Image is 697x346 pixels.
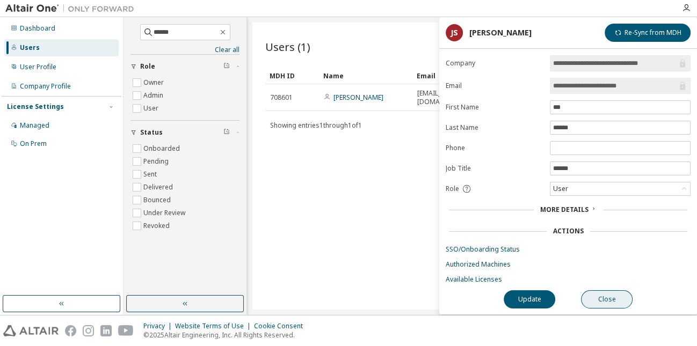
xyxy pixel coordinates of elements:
[270,93,293,102] span: 708601
[417,67,462,84] div: Email
[7,102,64,111] div: License Settings
[130,55,239,78] button: Role
[581,290,633,308] button: Close
[20,24,55,33] div: Dashboard
[140,128,163,137] span: Status
[553,227,584,235] div: Actions
[118,325,134,336] img: youtube.svg
[20,121,49,130] div: Managed
[469,28,532,37] div: [PERSON_NAME]
[446,123,543,132] label: Last Name
[143,142,182,155] label: Onboarded
[446,59,543,68] label: Company
[323,67,408,84] div: Name
[143,207,187,219] label: Under Review
[143,102,161,115] label: User
[143,76,166,89] label: Owner
[143,155,171,168] label: Pending
[130,121,239,144] button: Status
[446,82,543,90] label: Email
[446,164,543,173] label: Job Title
[605,24,691,42] button: Re-Sync from MDH
[254,322,309,330] div: Cookie Consent
[223,62,230,71] span: Clear filter
[143,194,173,207] label: Bounced
[333,93,383,102] a: [PERSON_NAME]
[270,121,362,130] span: Showing entries 1 through 1 of 1
[83,325,94,336] img: instagram.svg
[20,63,56,71] div: User Profile
[5,3,140,14] img: Altair One
[140,62,155,71] span: Role
[20,139,47,148] div: On Prem
[175,322,254,330] div: Website Terms of Use
[143,330,309,340] p: © 2025 Altair Engineering, Inc. All Rights Reserved.
[100,325,112,336] img: linkedin.svg
[551,183,569,195] div: User
[143,219,172,232] label: Revoked
[446,103,543,112] label: First Name
[20,82,71,91] div: Company Profile
[446,24,463,41] div: JS
[265,39,310,54] span: Users (1)
[446,185,459,193] span: Role
[446,275,691,284] a: Available Licenses
[143,89,165,102] label: Admin
[550,182,690,195] div: User
[446,144,543,152] label: Phone
[446,260,691,269] a: Authorized Machines
[417,89,471,106] span: [EMAIL_ADDRESS][DOMAIN_NAME]
[540,205,589,214] span: More Details
[143,322,175,330] div: Privacy
[270,67,315,84] div: MDH ID
[3,325,59,336] img: altair_logo.svg
[223,128,230,137] span: Clear filter
[143,168,159,181] label: Sent
[20,43,40,52] div: Users
[143,181,175,194] label: Delivered
[130,46,239,54] a: Clear all
[446,245,691,254] a: SSO/Onboarding Status
[65,325,76,336] img: facebook.svg
[504,290,555,308] button: Update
